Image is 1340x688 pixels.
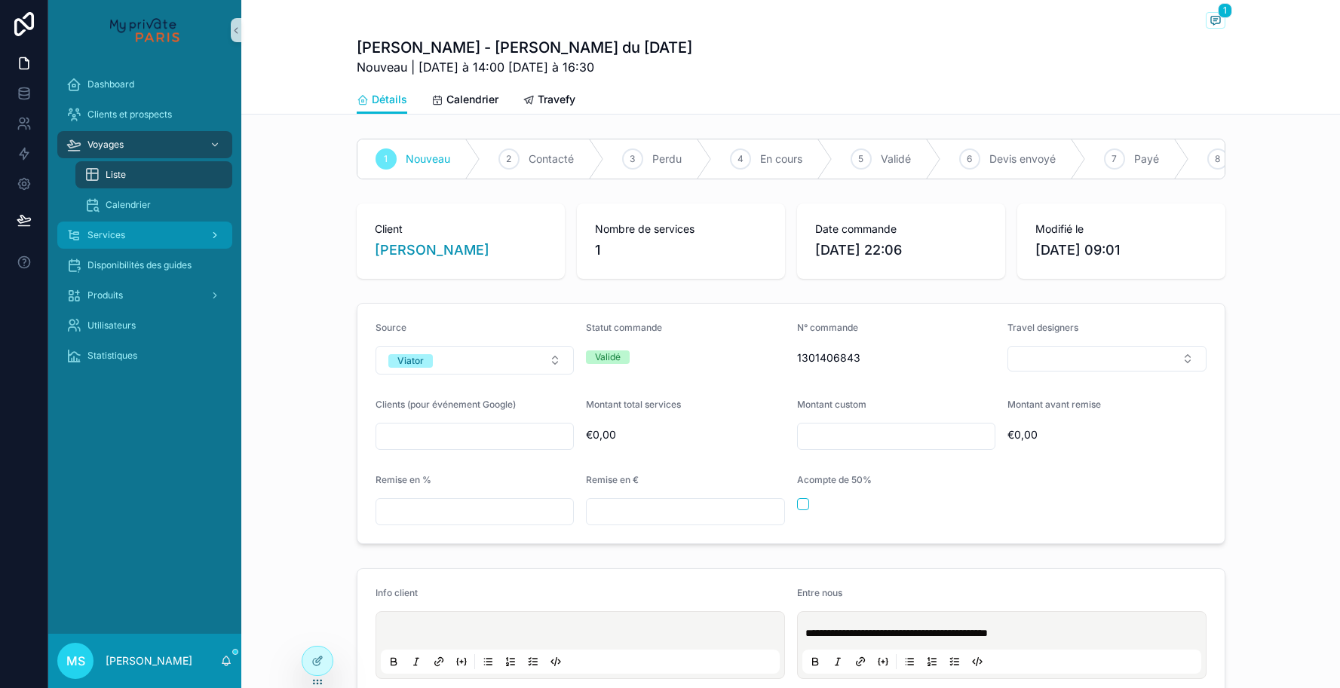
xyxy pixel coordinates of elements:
span: Services [87,229,125,241]
a: Détails [357,86,407,115]
div: scrollable content [48,60,241,389]
span: Dashboard [87,78,134,90]
span: Clients et prospects [87,109,172,121]
h1: [PERSON_NAME] - [PERSON_NAME] du [DATE] [357,37,692,58]
span: 7 [1112,153,1117,165]
button: Select Button [1007,346,1207,372]
span: 1 [595,240,767,261]
span: 1301406843 [797,350,996,365]
span: 4 [737,153,744,165]
span: Entre nous [797,587,842,598]
p: [PERSON_NAME] [106,653,192,668]
span: 8 [1215,153,1220,165]
span: Travel designers [1007,322,1078,333]
span: N° commande [797,322,858,333]
span: 1 [384,153,388,165]
a: Calendrier [75,191,232,219]
span: 2 [506,153,511,165]
span: Source [376,322,406,333]
div: Validé [595,350,621,364]
span: Devis envoyé [989,151,1056,167]
span: Liste [106,169,126,181]
span: Nouveau [406,151,450,167]
a: Produits [57,282,232,309]
div: Viator [397,354,424,368]
span: 1 [1218,3,1232,18]
span: Montant avant remise [1007,399,1101,410]
span: Acompte de 50% [797,474,872,485]
a: Clients et prospects [57,101,232,128]
span: Clients (pour événement Google) [376,399,516,410]
span: Validé [881,151,911,167]
button: Select Button [376,346,575,375]
span: En cours [760,151,802,167]
span: Statut commande [586,322,662,333]
span: 3 [630,153,635,165]
span: 5 [858,153,863,165]
a: Statistiques [57,342,232,369]
span: Travefy [538,92,575,107]
a: Disponibilités des guides [57,252,232,279]
span: 6 [967,153,972,165]
span: Nouveau | [DATE] à 14:00 [DATE] à 16:30 [357,58,692,76]
span: Utilisateurs [87,320,136,332]
span: Date commande [815,222,987,237]
a: Calendrier [431,86,498,116]
span: Modifié le [1035,222,1207,237]
span: €0,00 [586,427,785,442]
a: Liste [75,161,232,188]
span: [DATE] 09:01 [1035,240,1207,261]
span: Disponibilités des guides [87,259,192,271]
span: [DATE] 22:06 [815,240,987,261]
span: Remise en % [376,474,431,485]
a: Dashboard [57,71,232,98]
span: MS [66,652,85,670]
span: Montant custom [797,399,866,410]
span: Client [375,222,547,237]
span: Produits [87,289,123,301]
span: Calendrier [446,92,498,107]
span: Statistiques [87,350,137,362]
span: Contacté [529,151,574,167]
a: Travefy [523,86,575,116]
a: Utilisateurs [57,312,232,339]
span: €0,00 [1007,427,1207,442]
span: Info client [376,587,418,598]
span: Voyages [87,139,124,151]
span: Nombre de services [595,222,767,237]
span: Détails [372,92,407,107]
span: Montant total services [586,399,681,410]
button: 1 [1206,12,1225,31]
a: Services [57,222,232,249]
span: Remise en € [586,474,639,485]
span: Payé [1134,151,1159,167]
span: Calendrier [106,199,151,211]
a: Voyages [57,131,232,158]
img: App logo [110,18,179,42]
a: [PERSON_NAME] [375,240,489,261]
span: Perdu [652,151,682,167]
